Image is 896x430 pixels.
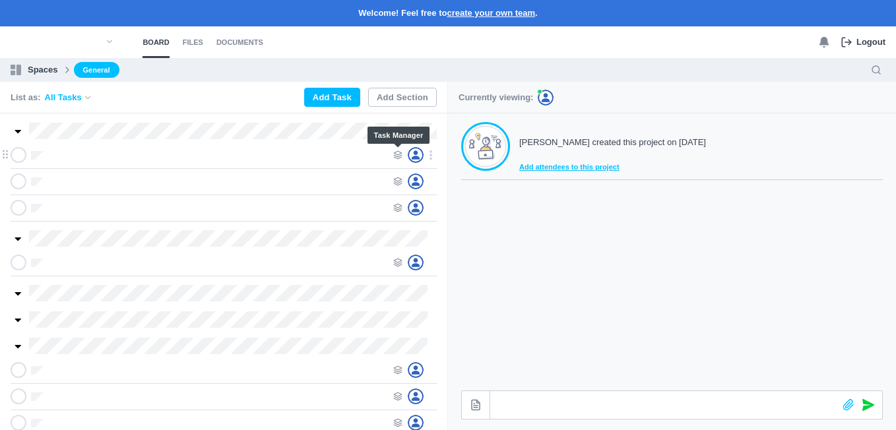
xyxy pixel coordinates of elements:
a: create your own team [447,8,535,18]
a: General [74,62,119,78]
div: List as: [11,91,92,104]
p: Spaces [28,63,58,77]
p: [PERSON_NAME] created this project on [DATE] [519,136,711,149]
a: Files [183,26,203,58]
img: spaces [11,65,21,75]
button: Add Section [368,88,437,107]
a: Board [143,26,169,58]
p: Currently viewing: [459,91,533,104]
button: Add Task [304,88,360,107]
span: All Tasks [45,91,82,104]
img: No messages [469,133,502,160]
p: Logout [852,36,885,49]
a: Documents [216,26,263,58]
a: Logout [841,36,885,49]
span: Add attendees to this project [519,162,711,173]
